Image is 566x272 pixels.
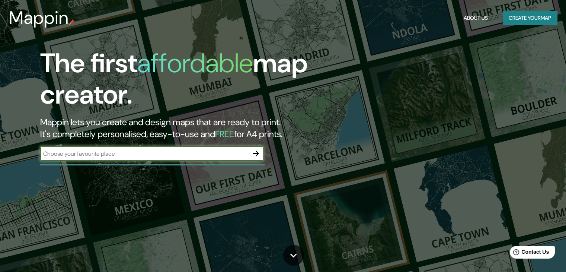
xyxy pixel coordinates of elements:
[503,11,557,25] button: Create yourmap
[9,7,69,28] h3: Mappin
[461,11,491,25] button: About Us
[137,46,253,80] h1: affordable
[40,48,323,116] h1: The first map creator.
[215,128,234,140] h5: FREE
[40,116,323,140] h2: Mappin lets you create and design maps that are ready to print. It's completely personalised, eas...
[69,19,75,25] img: mappin-pin
[40,149,249,158] input: Choose your favourite place
[500,243,558,264] iframe: Help widget launcher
